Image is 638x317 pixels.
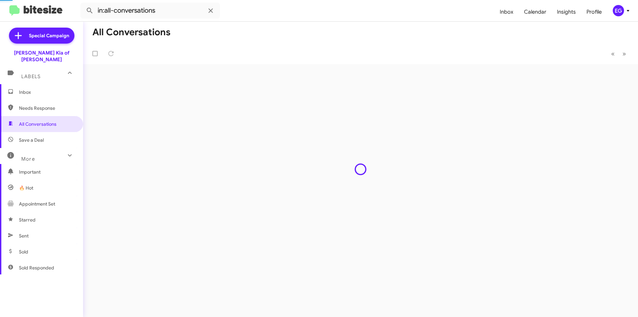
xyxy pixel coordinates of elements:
[21,74,41,79] span: Labels
[552,2,581,22] a: Insights
[581,2,607,22] a: Profile
[21,156,35,162] span: More
[618,47,630,61] button: Next
[622,50,626,58] span: »
[19,105,75,111] span: Needs Response
[92,27,170,38] h1: All Conversations
[19,201,55,207] span: Appointment Set
[519,2,552,22] a: Calendar
[19,233,29,239] span: Sent
[613,5,624,16] div: EG
[19,121,56,127] span: All Conversations
[19,169,75,175] span: Important
[19,185,33,191] span: 🔥 Hot
[494,2,519,22] a: Inbox
[607,5,631,16] button: EG
[19,217,36,223] span: Starred
[19,264,54,271] span: Sold Responded
[607,47,619,61] button: Previous
[607,47,630,61] nav: Page navigation example
[611,50,615,58] span: «
[19,137,44,143] span: Save a Deal
[80,3,220,19] input: Search
[19,89,75,95] span: Inbox
[29,32,69,39] span: Special Campaign
[19,248,28,255] span: Sold
[9,28,74,44] a: Special Campaign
